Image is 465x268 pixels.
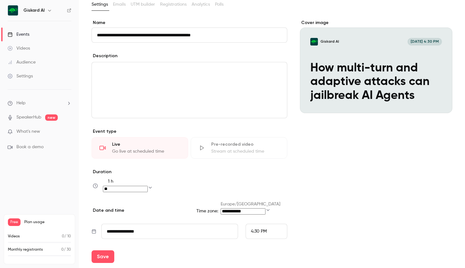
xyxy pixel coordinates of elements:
div: Events [8,31,29,38]
div: Live [112,141,180,148]
img: Giskard AI [8,5,18,15]
section: Cover image [300,20,452,113]
div: 1 h [103,178,153,185]
span: new [45,114,58,121]
h6: Giskard AI [23,7,45,14]
span: UTM builder [131,2,155,7]
span: 0 [62,234,64,238]
div: LiveGo live at scheduled time [92,137,188,159]
div: Videos [8,45,30,52]
span: Help [16,100,26,107]
span: Analytics [192,2,210,7]
div: Go live at scheduled time [112,148,180,155]
div: Pre-recorded videoStream at scheduled time [191,137,287,159]
label: Time zone: [196,208,218,214]
span: Plan usage [24,220,71,225]
iframe: Noticeable Trigger [64,129,71,135]
section: description [92,62,287,118]
p: Monthly registrants [8,247,43,253]
label: Name [92,20,287,26]
div: Audience [8,59,36,65]
span: Emails [113,2,126,7]
li: help-dropdown-opener [8,100,71,107]
button: Save [92,250,114,263]
span: 0 [61,248,64,252]
div: Pre-recorded video [211,141,279,148]
span: Registrations [160,2,187,7]
p: Event type [92,128,287,135]
span: Free [8,218,21,226]
span: What's new [16,128,40,135]
label: Description [92,53,117,59]
div: editor [92,62,287,118]
span: Polls [215,2,224,7]
label: Cover image [300,20,452,26]
div: From [246,224,287,239]
p: / 30 [61,247,71,253]
div: Europe/[GEOGRAPHIC_DATA] [221,201,287,207]
p: Date and time [92,207,124,214]
a: SpeakerHub [16,114,41,121]
p: / 10 [62,234,71,239]
p: Videos [8,234,20,239]
span: 4:30 PM [251,229,267,234]
div: Settings [8,73,33,79]
span: Book a demo [16,144,44,150]
label: Duration [92,169,287,175]
div: Stream at scheduled time [211,148,279,155]
input: Tue, Feb 17, 2026 [101,224,238,239]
